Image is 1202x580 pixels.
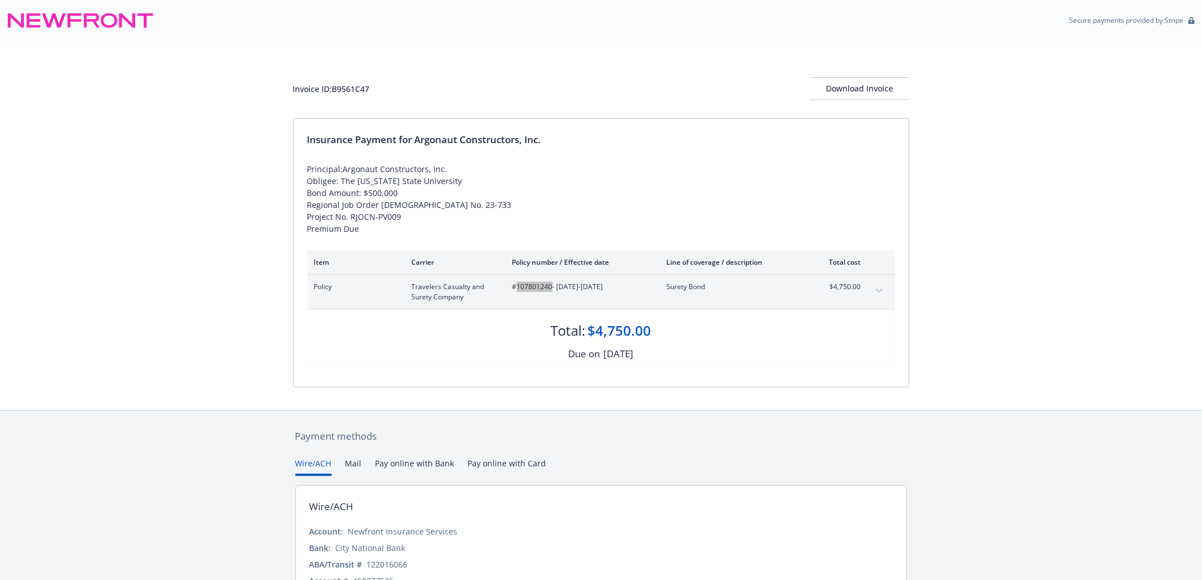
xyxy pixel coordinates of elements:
[310,499,354,514] div: Wire/ACH
[375,457,454,476] button: Pay online with Bank
[367,558,408,570] div: 122016066
[1070,15,1184,25] p: Secure payments provided by Stripe
[819,257,861,267] div: Total cost
[336,542,406,554] div: City National Bank
[345,457,362,476] button: Mail
[870,282,888,300] button: expand content
[307,275,895,309] div: PolicyTravelers Casualty and Surety Company#107801240- [DATE]-[DATE]Surety Bond$4,750.00expand co...
[314,257,394,267] div: Item
[512,257,649,267] div: Policy number / Effective date
[604,347,634,361] div: [DATE]
[468,457,546,476] button: Pay online with Card
[551,321,586,340] div: Total:
[412,257,494,267] div: Carrier
[307,132,895,147] div: Insurance Payment for Argonaut Constructors, Inc.
[348,525,458,537] div: Newfront Insurance Services
[819,282,861,292] span: $4,750.00
[307,163,895,235] div: Principal:Argonaut Constructors, Inc. Obligee: The [US_STATE] State University Bond Amount: $500,...
[412,282,494,302] span: Travelers Casualty and Surety Company
[310,558,362,570] div: ABA/Transit #
[295,457,332,476] button: Wire/ACH
[569,347,600,361] div: Due on
[310,542,331,554] div: Bank:
[293,83,370,95] div: Invoice ID: B9561C47
[314,282,394,292] span: Policy
[588,321,652,340] div: $4,750.00
[512,282,649,292] span: #107801240 - [DATE]-[DATE]
[667,282,800,292] span: Surety Bond
[667,257,800,267] div: Line of coverage / description
[310,525,344,537] div: Account:
[295,429,907,444] div: Payment methods
[810,77,909,100] button: Download Invoice
[810,78,909,99] div: Download Invoice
